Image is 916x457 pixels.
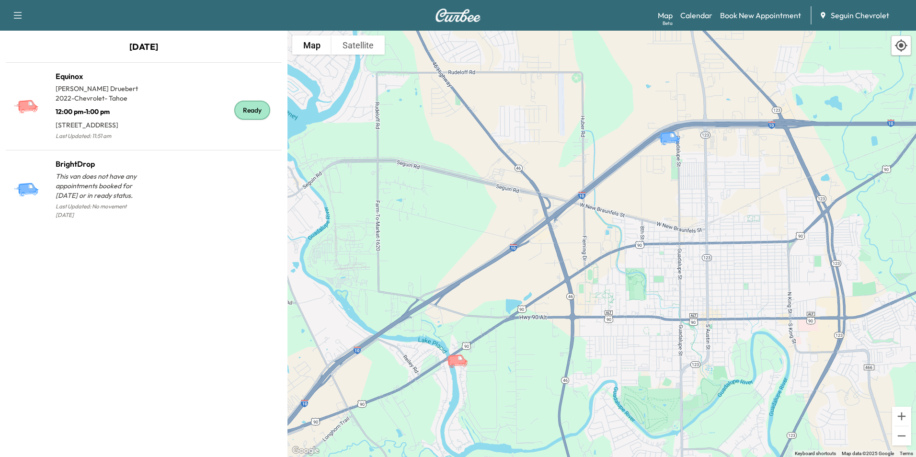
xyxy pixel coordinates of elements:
h1: Equinox [56,70,144,82]
p: 2022 - Chevrolet - Tahoe [56,93,144,103]
img: Curbee Logo [435,9,481,22]
p: [STREET_ADDRESS] [56,116,144,130]
p: Last Updated: 11:51 am [56,130,144,142]
a: Book New Appointment [720,10,801,21]
button: Show satellite imagery [332,35,385,55]
p: Last Updated: No movement [DATE] [56,200,144,221]
gmp-advanced-marker: Equinox [443,344,477,361]
a: Calendar [680,10,712,21]
div: Beta [663,20,673,27]
h1: BrightDrop [56,158,144,170]
div: Ready [234,101,270,120]
gmp-advanced-marker: BrightDrop [655,121,689,138]
a: Open this area in Google Maps (opens a new window) [290,445,321,457]
img: Google [290,445,321,457]
p: This van does not have any appointments booked for [DATE] or in ready status. [56,171,144,200]
a: Terms (opens in new tab) [900,451,913,456]
button: Keyboard shortcuts [795,450,836,457]
div: Recenter map [891,35,911,56]
button: Zoom in [892,407,911,426]
p: 12:00 pm - 1:00 pm [56,103,144,116]
a: MapBeta [658,10,673,21]
p: [PERSON_NAME] Druebert [56,84,144,93]
button: Show street map [292,35,332,55]
span: Seguin Chevrolet [831,10,889,21]
button: Zoom out [892,426,911,446]
span: Map data ©2025 Google [842,451,894,456]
